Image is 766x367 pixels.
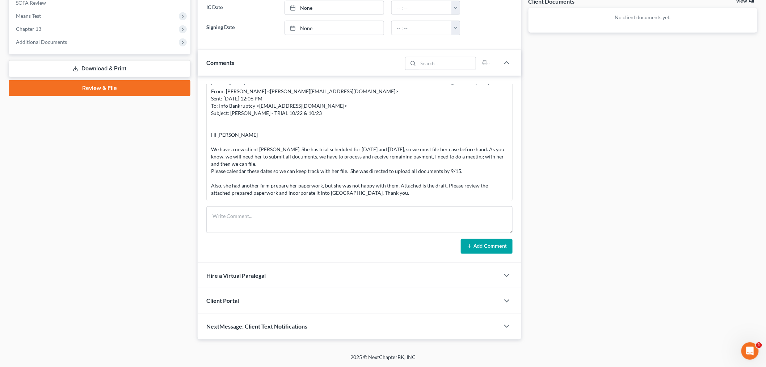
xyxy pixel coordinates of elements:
[16,13,41,19] span: Means Test
[418,57,476,70] input: Search...
[16,26,41,32] span: Chapter 13
[285,1,384,15] a: None
[203,21,281,35] label: Signing Date
[534,14,752,21] p: No client documents yet.
[461,239,513,254] button: Add Comment
[9,60,190,77] a: Download & Print
[206,272,266,279] span: Hire a Virtual Paralegal
[206,297,239,304] span: Client Portal
[392,21,452,35] input: -- : --
[206,59,234,66] span: Comments
[203,1,281,15] label: IC Date
[177,354,589,367] div: 2025 © NextChapterBK, INC
[392,1,452,15] input: -- : --
[211,88,508,197] div: From: [PERSON_NAME] <[PERSON_NAME][EMAIL_ADDRESS][DOMAIN_NAME]> Sent: [DATE] 12:06 PM To: Info Ba...
[9,80,190,96] a: Review & File
[16,39,67,45] span: Additional Documents
[285,21,384,35] a: None
[756,342,762,348] span: 1
[206,323,307,330] span: NextMessage: Client Text Notifications
[741,342,759,360] iframe: Intercom live chat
